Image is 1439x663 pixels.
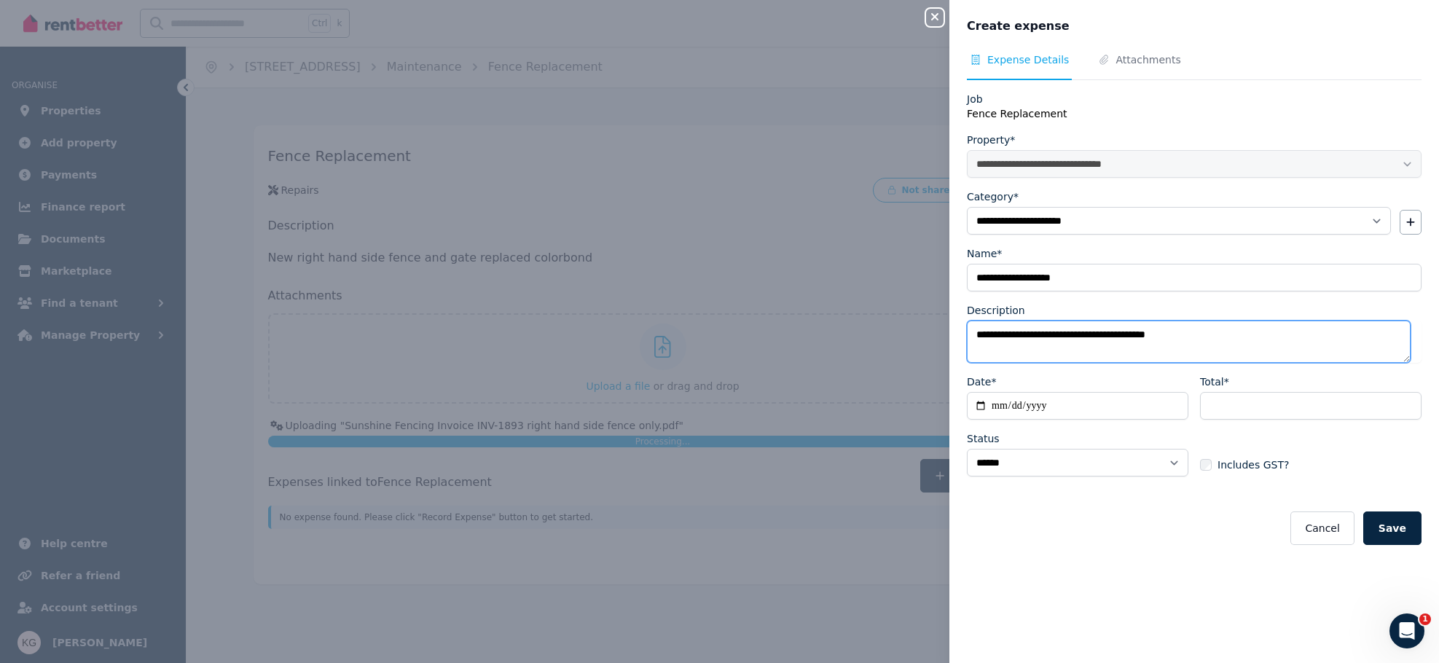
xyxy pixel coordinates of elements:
[967,106,1422,121] div: Fence Replacement
[987,52,1069,67] span: Expense Details
[1115,52,1180,67] span: Attachments
[967,303,1025,318] label: Description
[1363,511,1422,545] button: Save
[967,17,1070,35] span: Create expense
[1218,458,1289,472] span: Includes GST?
[1419,613,1431,625] span: 1
[1389,613,1424,648] iframe: Intercom live chat
[967,431,1000,446] label: Status
[967,52,1422,80] nav: Tabs
[967,133,1015,147] label: Property*
[967,92,1422,106] div: Job
[1290,511,1354,545] button: Cancel
[967,374,996,389] label: Date*
[1200,374,1229,389] label: Total*
[967,246,1002,261] label: Name*
[1200,459,1212,471] input: Includes GST?
[967,189,1019,204] label: Category*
